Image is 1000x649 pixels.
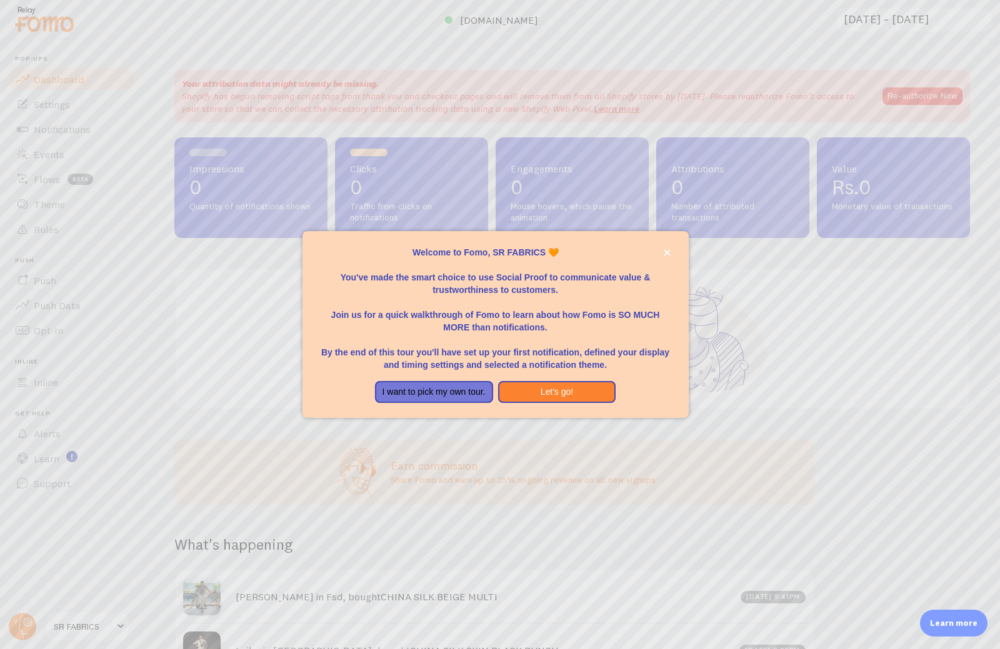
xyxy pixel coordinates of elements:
p: Learn more [930,617,977,629]
p: Join us for a quick walkthrough of Fomo to learn about how Fomo is SO MUCH MORE than notifications. [317,296,674,334]
p: By the end of this tour you'll have set up your first notification, defined your display and timi... [317,334,674,371]
div: Welcome to Fomo, SR FABRICS 🧡You&amp;#39;ve made the smart choice to use Social Proof to communic... [302,231,689,419]
button: Let's go! [498,381,616,404]
button: close, [661,246,674,259]
p: You've made the smart choice to use Social Proof to communicate value & trustworthiness to custom... [317,259,674,296]
div: Learn more [920,610,987,637]
button: I want to pick my own tour. [375,381,493,404]
p: Welcome to Fomo, SR FABRICS 🧡 [317,246,674,259]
